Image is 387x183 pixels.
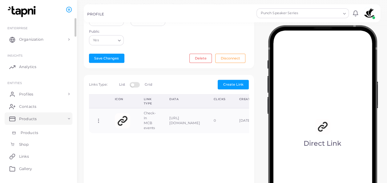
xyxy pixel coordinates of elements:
div: Data [169,97,200,101]
div: Link Type [144,97,156,105]
span: Create Link [223,82,244,87]
span: Shop [19,142,29,147]
a: Gallery [5,162,72,175]
div: Created [239,97,255,101]
a: Products [5,112,72,125]
a: Shop [5,139,72,150]
button: Delete [189,54,212,63]
img: logo [6,6,40,17]
span: Analytics [19,64,36,70]
td: Check-In MCB events [137,108,163,133]
a: Profiles [5,88,72,100]
span: Gallery [19,166,32,172]
span: INSIGHTS [7,54,22,57]
td: 0 [207,108,232,133]
img: avatar [363,7,375,19]
a: Links [5,150,72,162]
a: Products [5,127,72,139]
button: Save Changes [89,54,124,63]
td: [DATE] [232,108,262,133]
a: Analytics [5,61,72,73]
span: Links Type: [89,82,107,87]
span: Products [21,130,38,136]
span: Contacts [19,104,36,109]
span: ENTITIES [7,81,22,85]
div: Icon [115,97,130,101]
span: Products [19,116,37,122]
label: Grid [145,82,152,87]
span: Organization [19,37,43,42]
span: Links [19,154,29,159]
div: Search for option [256,8,349,18]
button: Disconnect [215,54,245,63]
div: Clicks [214,97,226,101]
input: Search for option [100,37,115,44]
span: Yes [92,37,100,44]
a: avatar [361,7,377,19]
a: Contacts [5,100,72,112]
input: Search for option [305,10,341,17]
span: Profiles [19,91,33,97]
img: customlink.png [115,113,130,128]
label: List [119,82,125,87]
button: Create Link [218,80,249,89]
h5: PROFILE [87,12,104,16]
a: Organization [5,33,72,46]
td: [URL][DOMAIN_NAME] [163,108,207,133]
span: Punch Speaker Series [260,10,304,16]
div: Search for option [89,35,124,45]
label: Public [89,29,124,34]
span: Enterprise [7,26,28,30]
th: Action [89,95,108,108]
